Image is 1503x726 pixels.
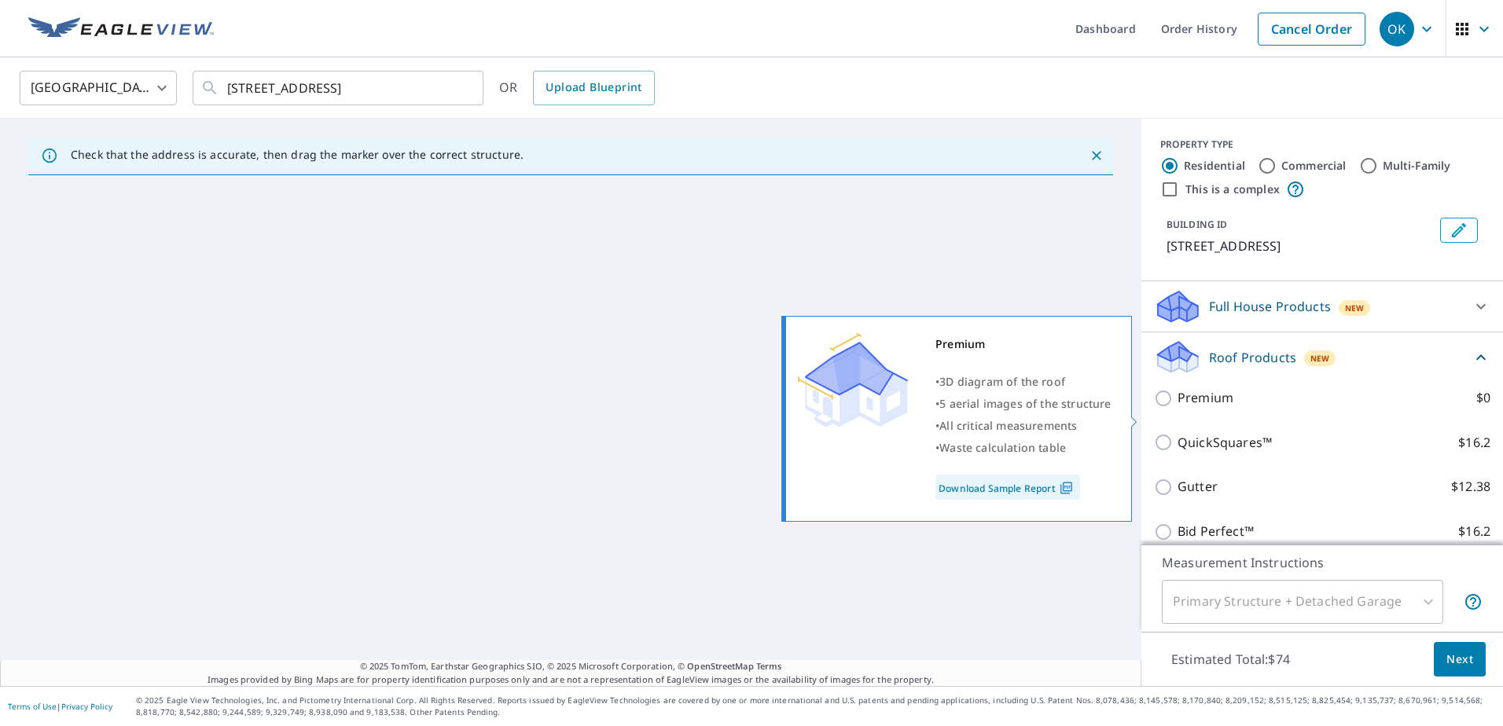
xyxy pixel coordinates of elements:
[1458,522,1490,541] p: $16.2
[939,418,1077,433] span: All critical measurements
[1464,592,1483,611] span: Your report will include the primary structure and a detached garage if one exists.
[1086,145,1107,166] button: Close
[1184,158,1245,174] label: Residential
[1178,433,1272,453] p: QuickSquares™
[499,71,655,105] div: OR
[8,701,57,712] a: Terms of Use
[687,660,753,672] a: OpenStreetMap
[71,148,524,162] p: Check that the address is accurate, then drag the marker over the correct structure.
[1154,288,1490,325] div: Full House ProductsNew
[1281,158,1347,174] label: Commercial
[1056,481,1077,495] img: Pdf Icon
[1162,553,1483,572] p: Measurement Instructions
[1451,477,1490,497] p: $12.38
[798,333,908,427] img: Premium
[1434,642,1486,677] button: Next
[1178,522,1254,541] p: Bid Perfect™
[935,371,1112,393] div: •
[935,437,1112,459] div: •
[1167,218,1227,231] p: BUILDING ID
[1345,302,1365,314] span: New
[20,66,177,110] div: [GEOGRAPHIC_DATA]
[1167,236,1434,255] p: [STREET_ADDRESS]
[939,440,1066,455] span: Waste calculation table
[1162,580,1443,624] div: Primary Structure + Detached Garage
[935,333,1112,355] div: Premium
[1310,352,1330,365] span: New
[1476,388,1490,408] p: $0
[1185,181,1280,197] label: This is a complex
[1159,642,1303,676] p: Estimated Total: $74
[1154,339,1490,376] div: Roof ProductsNew
[935,415,1112,437] div: •
[1178,388,1233,408] p: Premium
[360,660,782,673] span: © 2025 TomTom, Earthstar Geographics SIO, © 2025 Microsoft Corporation, ©
[1258,13,1365,46] a: Cancel Order
[1178,477,1218,497] p: Gutter
[136,695,1495,718] p: © 2025 Eagle View Technologies, Inc. and Pictometry International Corp. All Rights Reserved. Repo...
[1458,433,1490,453] p: $16.2
[546,78,641,97] span: Upload Blueprint
[1440,218,1478,243] button: Edit building 1
[1209,348,1296,367] p: Roof Products
[1209,297,1331,316] p: Full House Products
[1160,137,1484,152] div: PROPERTY TYPE
[61,701,112,712] a: Privacy Policy
[1383,158,1451,174] label: Multi-Family
[227,66,451,110] input: Search by address or latitude-longitude
[8,702,112,711] p: |
[28,17,214,41] img: EV Logo
[756,660,782,672] a: Terms
[939,374,1065,389] span: 3D diagram of the roof
[939,396,1111,411] span: 5 aerial images of the structure
[935,475,1080,500] a: Download Sample Report
[1380,12,1414,46] div: OK
[935,393,1112,415] div: •
[533,71,654,105] a: Upload Blueprint
[1446,650,1473,669] span: Next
